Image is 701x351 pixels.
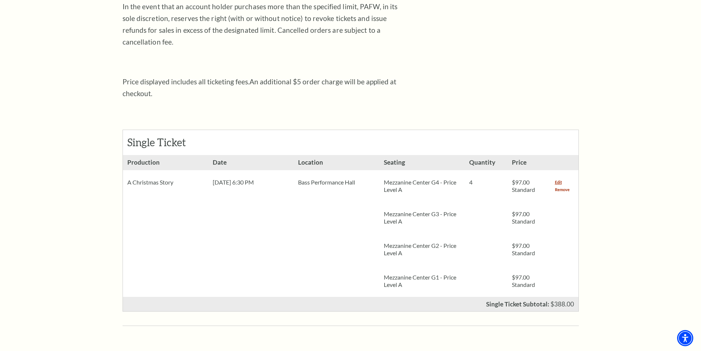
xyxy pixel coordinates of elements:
h2: Single Ticket [127,136,208,149]
p: Mezzanine Center G4 - Price Level A [384,179,460,193]
span: $97.00 Standard [512,179,535,193]
div: [DATE] 6:30 PM [208,170,294,194]
p: Mezzanine Center G3 - Price Level A [384,210,460,225]
h3: Location [294,155,379,170]
h3: Seating [379,155,465,170]
h3: Date [208,155,294,170]
span: $388.00 [550,300,574,308]
p: Price displayed includes all ticketing fees. [123,76,402,99]
span: $97.00 Standard [512,274,535,288]
span: $97.00 Standard [512,242,535,256]
a: Remove [555,186,570,193]
div: A Christmas Story [123,170,208,194]
p: Mezzanine Center G2 - Price Level A [384,242,460,257]
div: Accessibility Menu [677,330,693,346]
h3: Production [123,155,208,170]
span: Bass Performance Hall [298,179,355,186]
p: Mezzanine Center G1 - Price Level A [384,274,460,288]
p: Single Ticket Subtotal: [486,301,549,307]
h3: Price [507,155,550,170]
span: $97.00 Standard [512,210,535,225]
h3: Quantity [465,155,507,170]
p: 4 [469,179,503,186]
a: Edit [555,179,562,186]
span: An additional $5 order charge will be applied at checkout. [123,77,396,98]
